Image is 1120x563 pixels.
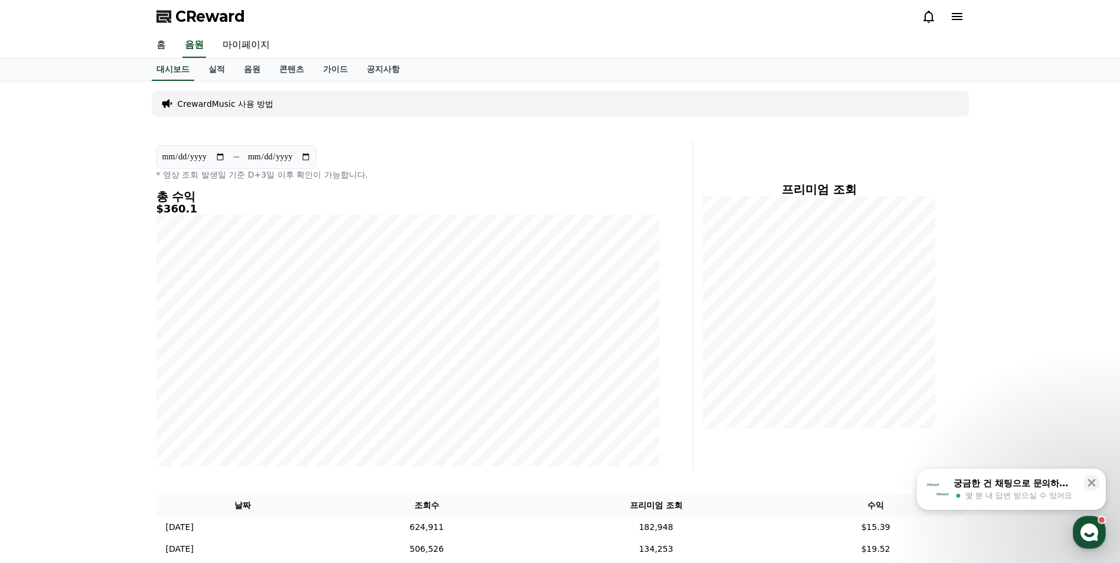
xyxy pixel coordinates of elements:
[234,58,270,81] a: 음원
[213,33,279,58] a: 마이페이지
[788,538,964,560] td: $19.52
[147,33,175,58] a: 홈
[166,521,194,533] p: [DATE]
[524,516,788,538] td: 182,948
[788,516,964,538] td: $15.39
[156,190,659,203] h4: 총 수익
[524,495,788,516] th: 프리미엄 조회
[156,7,245,26] a: CReward
[166,543,194,555] p: [DATE]
[233,150,240,164] p: ~
[178,98,274,110] a: CrewardMusic 사용 방법
[703,183,936,196] h4: 프리미엄 조회
[199,58,234,81] a: 실적
[524,538,788,560] td: 134,253
[270,58,314,81] a: 콘텐츠
[182,33,206,58] a: 음원
[329,516,524,538] td: 624,911
[175,7,245,26] span: CReward
[357,58,409,81] a: 공지사항
[156,495,329,516] th: 날짜
[152,58,194,81] a: 대시보드
[788,495,964,516] th: 수익
[329,538,524,560] td: 506,526
[156,169,659,181] p: * 영상 조회 발생일 기준 D+3일 이후 확인이 가능합니다.
[314,58,357,81] a: 가이드
[156,203,659,215] h5: $360.1
[329,495,524,516] th: 조회수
